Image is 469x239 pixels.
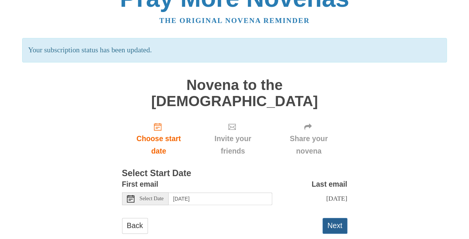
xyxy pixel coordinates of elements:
[326,195,347,202] span: [DATE]
[130,132,188,157] span: Choose start date
[195,117,270,161] div: Click "Next" to confirm your start date first.
[323,218,347,233] button: Next
[122,169,347,178] h3: Select Start Date
[312,178,347,190] label: Last email
[270,117,347,161] div: Click "Next" to confirm your start date first.
[122,77,347,109] h1: Novena to the [DEMOGRAPHIC_DATA]
[122,117,196,161] a: Choose start date
[140,196,164,201] span: Select Date
[22,38,447,62] p: Your subscription status has been updated.
[122,218,148,233] a: Back
[159,17,310,24] a: The original novena reminder
[278,132,340,157] span: Share your novena
[122,178,158,190] label: First email
[203,132,262,157] span: Invite your friends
